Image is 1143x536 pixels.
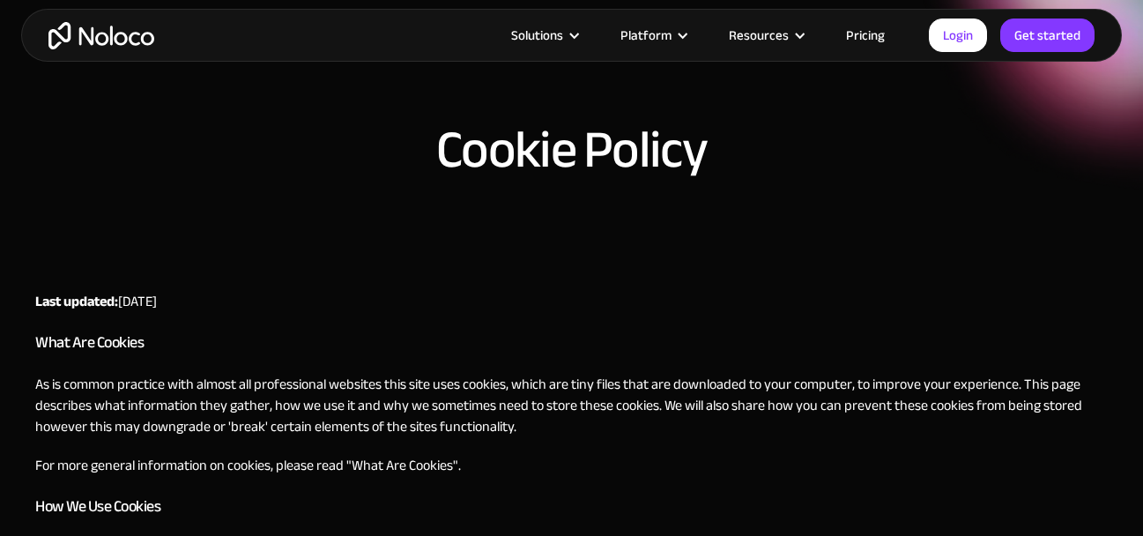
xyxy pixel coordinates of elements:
[929,19,987,52] a: Login
[35,455,1108,476] p: For more general information on cookies, please read " ".
[48,22,154,49] a: home
[598,24,707,47] div: Platform
[35,288,118,315] strong: Last updated:
[35,494,1108,520] h3: How We Use Cookies
[35,330,1108,356] h3: What Are Cookies
[511,24,563,47] div: Solutions
[35,374,1108,437] p: As is common practice with almost all professional websites this site uses cookies, which are tin...
[352,452,453,479] a: What Are Cookies
[436,123,707,176] h1: Cookie Policy
[620,24,672,47] div: Platform
[729,24,789,47] div: Resources
[35,291,1108,312] p: [DATE]
[824,24,907,47] a: Pricing
[489,24,598,47] div: Solutions
[1000,19,1095,52] a: Get started
[707,24,824,47] div: Resources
